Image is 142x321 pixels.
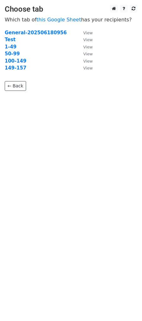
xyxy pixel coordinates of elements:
[83,45,93,49] small: View
[36,17,81,23] a: this Google Sheet
[5,81,26,91] a: ← Back
[77,51,93,57] a: View
[5,5,137,14] h3: Choose tab
[5,30,67,36] a: General-202506180956
[77,37,93,42] a: View
[77,58,93,64] a: View
[83,37,93,42] small: View
[5,44,17,50] a: 1-49
[77,44,93,50] a: View
[5,16,137,23] p: Which tab of has your recipients?
[83,59,93,64] small: View
[83,66,93,70] small: View
[5,37,16,42] a: Test
[83,30,93,35] small: View
[83,52,93,56] small: View
[5,58,26,64] a: 100-149
[77,30,93,36] a: View
[77,65,93,71] a: View
[5,51,20,57] a: 50-99
[5,65,26,71] a: 149-157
